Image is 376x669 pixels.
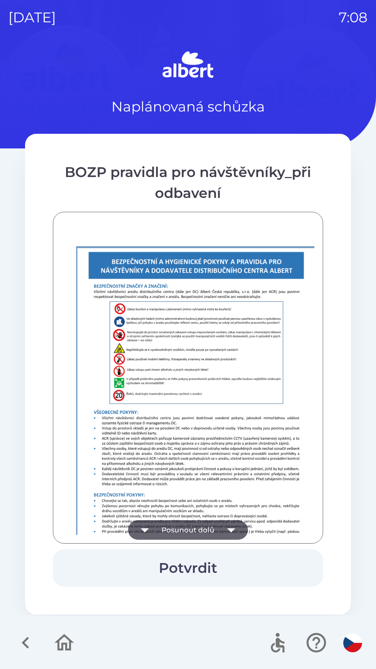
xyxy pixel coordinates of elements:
[8,7,56,28] p: [DATE]
[53,549,323,587] button: Potvrdit
[111,96,265,117] p: Naplánovaná schůzka
[128,520,248,540] button: Posunout dolů
[53,162,323,203] div: BOZP pravidla pro návštěvníky_při odbavení
[339,7,368,28] p: 7:08
[62,234,332,617] img: L1gpa5zfQioBGF9uKmzFAIKAYWAQkAhoBBQCCgEFAIbEgGVIGzI26ouSiGgEFAIKAQUAgoBhYBCQCGwPgRUgrA+3NRZCgGFgE...
[25,49,351,82] img: Logo
[343,633,362,652] img: cs flag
